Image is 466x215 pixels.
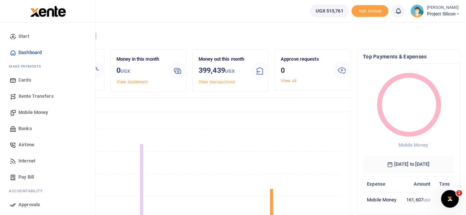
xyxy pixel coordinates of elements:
h6: [DATE] to [DATE] [363,155,454,173]
a: View transactions [199,79,235,85]
span: Approvals [18,201,40,208]
a: Cards [6,72,90,88]
th: Amount [402,176,434,192]
span: Mobile Money [398,142,428,148]
a: Start [6,28,90,44]
li: Wallet ballance [307,4,351,18]
li: Toup your wallet [351,5,388,17]
li: M [6,61,90,72]
small: [PERSON_NAME] [427,5,460,11]
span: Dashboard [18,49,42,56]
h4: Top Payments & Expenses [363,53,454,61]
span: Internet [18,157,35,165]
th: Txns [434,176,454,192]
span: Add money [351,5,388,17]
span: Pay Bill [18,173,34,181]
a: Internet [6,153,90,169]
img: profile-user [410,4,424,18]
a: Banks [6,121,90,137]
small: UGX [225,68,235,74]
a: Approvals [6,197,90,213]
a: View all [281,78,297,83]
a: profile-user [PERSON_NAME] Project Silicon [410,4,460,18]
span: countability [14,188,42,194]
span: Project Silicon [427,11,460,17]
small: UGX [120,68,130,74]
a: Pay Bill [6,169,90,185]
a: View statement [116,79,148,85]
p: Money out this month [199,55,245,63]
span: Banks [18,125,32,132]
td: 3 [434,192,454,207]
span: Mobile Money [18,109,48,116]
td: 161,607 [402,192,434,207]
a: logo-small logo-large logo-large [29,8,66,14]
a: Airtime [6,137,90,153]
span: UGX 513,761 [315,7,343,15]
h4: Transactions Overview [34,101,344,109]
h3: 0 [116,65,163,77]
p: Money in this month [116,55,163,63]
a: Add money [351,8,388,13]
span: Xente Transfers [18,93,54,100]
a: Mobile Money [6,104,90,121]
span: Airtime [18,141,34,148]
h4: Hello [PERSON_NAME] [28,32,460,40]
td: Mobile Money [363,192,402,207]
h3: 399,439 [199,65,245,77]
small: UGX [423,198,430,202]
a: Dashboard [6,44,90,61]
img: logo-large [30,6,66,17]
a: UGX 513,761 [310,4,348,18]
a: Xente Transfers [6,88,90,104]
iframe: Intercom live chat [441,190,459,208]
span: ake Payments [13,64,41,69]
li: Ac [6,185,90,197]
span: Cards [18,76,31,84]
p: Approve requests [281,55,327,63]
span: 1 [456,190,462,196]
th: Expense [363,176,402,192]
span: Start [18,33,29,40]
h3: 0 [281,65,327,76]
